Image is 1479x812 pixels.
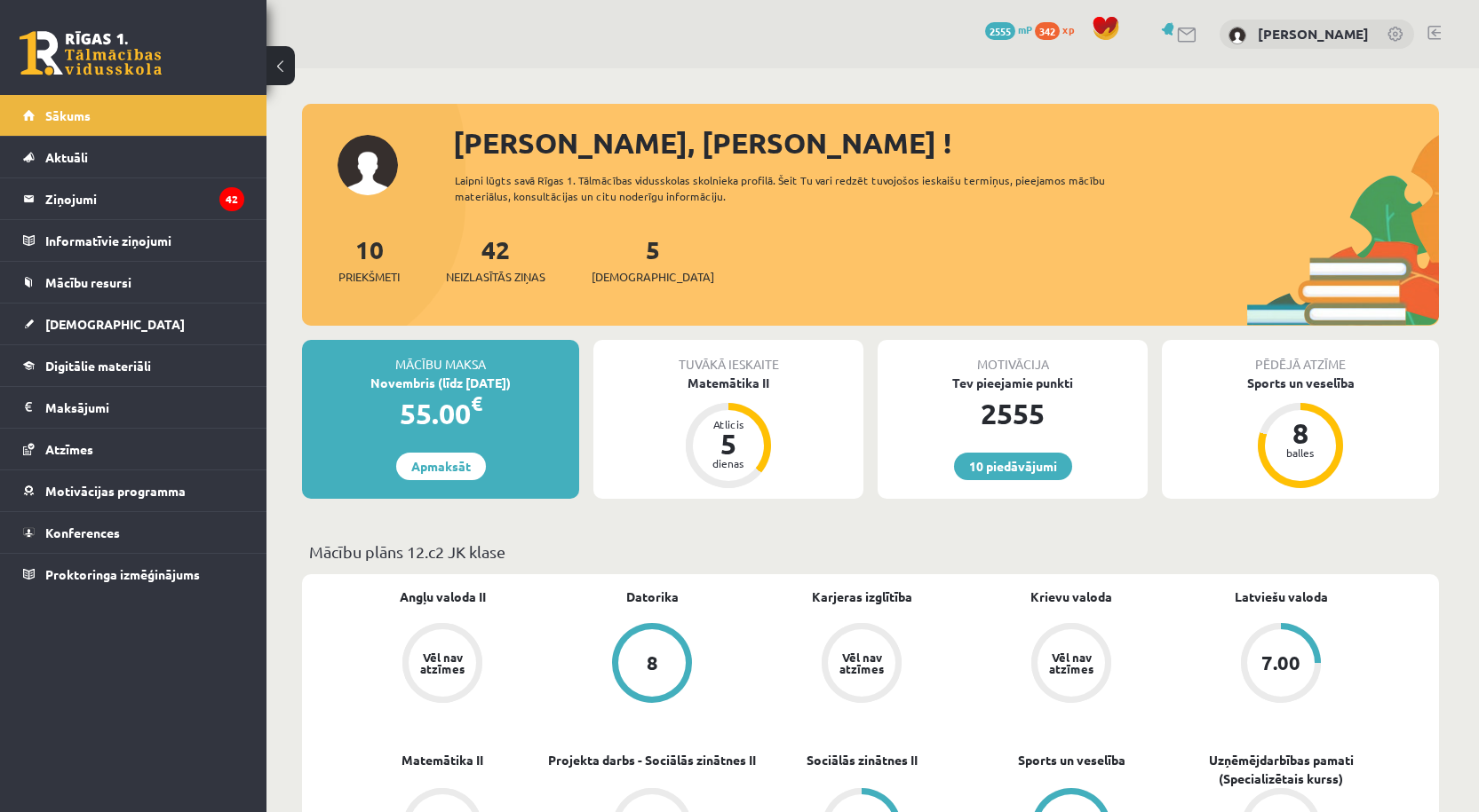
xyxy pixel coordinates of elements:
[1261,653,1300,673] div: 7.00
[455,172,1137,204] div: Laipni lūgts savā Rīgas 1. Tālmācības vidusskolas skolnieka profilā. Šeit Tu vari redzēt tuvojošo...
[592,233,714,286] a: 5[DEMOGRAPHIC_DATA]
[302,392,579,435] div: 55.00
[23,429,244,469] a: Atzīmes
[702,458,755,469] div: dienas
[547,623,757,706] a: 8
[985,22,1015,40] span: 2555
[1176,623,1386,706] a: 7.00
[45,107,91,123] span: Sākums
[647,653,658,673] div: 8
[1229,27,1246,44] img: Kristīne Ozola
[45,566,200,582] span: Proktoringa izmēģinājums
[878,392,1148,435] div: 2555
[23,387,244,428] a: Maksājumi
[23,512,244,553] a: Konferences
[23,137,244,177] a: Aktuāli
[812,587,912,606] a: Karjeras izglītība
[338,233,400,286] a: 10Priekšmeti
[626,587,679,606] a: Datorika
[400,587,486,606] a: Angļu valoda II
[45,524,120,540] span: Konferences
[338,623,547,706] a: Vēl nav atzīmes
[23,345,244,386] a: Digitālie materiāli
[593,374,863,392] div: Matemātika II
[23,95,244,136] a: Sākums
[592,268,714,286] span: [DEMOGRAPHIC_DATA]
[45,316,185,332] span: [DEMOGRAPHIC_DATA]
[878,340,1148,374] div: Motivācija
[309,540,1432,564] p: Mācību plāns 12.c2 JK klase
[702,419,755,430] div: Atlicis
[1162,374,1439,392] div: Sports un veselība
[219,187,244,211] i: 42
[878,374,1148,392] div: Tev pieejamie punkti
[446,233,545,286] a: 42Neizlasītās ziņas
[417,651,467,674] div: Vēl nav atzīmes
[446,268,545,286] span: Neizlasītās ziņas
[1162,374,1439,491] a: Sports un veselība 8 balles
[396,453,486,480] a: Apmaksāt
[1030,587,1112,606] a: Krievu valoda
[593,374,863,491] a: Matemātika II Atlicis 5 dienas
[453,122,1439,164] div: [PERSON_NAME], [PERSON_NAME] !
[45,483,186,499] span: Motivācijas programma
[1162,340,1439,374] div: Pēdējā atzīme
[20,31,162,75] a: Rīgas 1. Tālmācības vidusskola
[1018,751,1125,769] a: Sports un veselība
[45,358,151,374] span: Digitālie materiāli
[954,453,1072,480] a: 10 piedāvājumi
[966,623,1176,706] a: Vēl nav atzīmes
[548,751,756,769] a: Projekta darbs - Sociālās zinātnes II
[1062,22,1074,36] span: xp
[1018,22,1032,36] span: mP
[1176,751,1386,788] a: Uzņēmējdarbības pamati (Specializētais kurss)
[1274,419,1327,447] div: 8
[593,340,863,374] div: Tuvākā ieskaite
[45,387,244,428] legend: Maksājumi
[757,623,966,706] a: Vēl nav atzīmes
[23,262,244,303] a: Mācību resursi
[1235,587,1328,606] a: Latviešu valoda
[23,304,244,344] a: [DEMOGRAPHIC_DATA]
[302,374,579,392] div: Novembris (līdz [DATE])
[302,340,579,374] div: Mācību maksa
[702,430,755,458] div: 5
[45,441,93,457] span: Atzīmes
[837,651,887,674] div: Vēl nav atzīmes
[985,22,1032,36] a: 2555 mP
[1258,25,1369,43] a: [PERSON_NAME]
[45,178,244,219] legend: Ziņojumi
[1046,651,1096,674] div: Vēl nav atzīmes
[45,220,244,261] legend: Informatīvie ziņojumi
[338,268,400,286] span: Priekšmeti
[1274,447,1327,458] div: balles
[402,751,483,769] a: Matemātika II
[45,274,131,290] span: Mācību resursi
[23,178,244,219] a: Ziņojumi42
[807,751,918,769] a: Sociālās zinātnes II
[1035,22,1083,36] a: 342 xp
[23,554,244,595] a: Proktoringa izmēģinājums
[45,149,88,165] span: Aktuāli
[1035,22,1060,40] span: 342
[471,390,482,416] span: €
[23,470,244,511] a: Motivācijas programma
[23,220,244,261] a: Informatīvie ziņojumi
